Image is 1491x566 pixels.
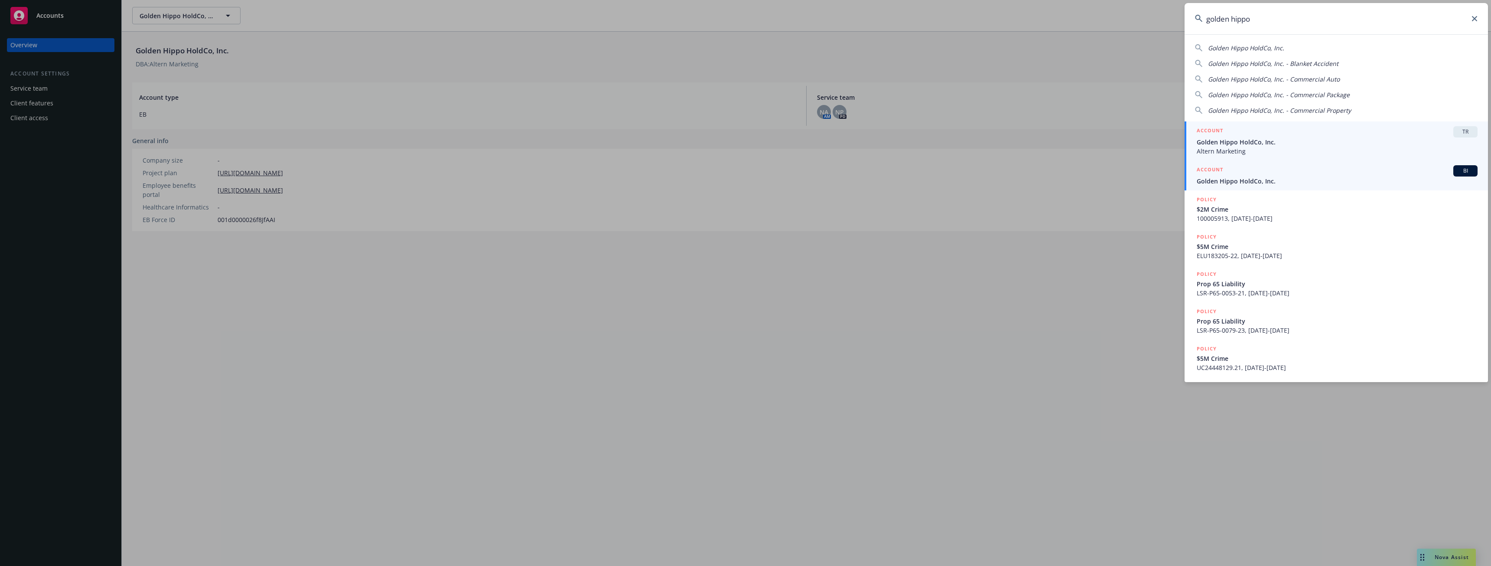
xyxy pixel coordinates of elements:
[1457,167,1474,175] span: BI
[1197,205,1478,214] span: $2M Crime
[1197,195,1217,204] h5: POLICY
[1208,59,1338,68] span: Golden Hippo HoldCo, Inc. - Blanket Accident
[1208,91,1350,99] span: Golden Hippo HoldCo, Inc. - Commercial Package
[1197,232,1217,241] h5: POLICY
[1197,270,1217,278] h5: POLICY
[1197,165,1223,176] h5: ACCOUNT
[1197,126,1223,137] h5: ACCOUNT
[1208,106,1351,115] span: Golden Hippo HoldCo, Inc. - Commercial Property
[1185,228,1488,265] a: POLICY$5M CrimeELU183205-22, [DATE]-[DATE]
[1185,340,1488,377] a: POLICY$5M CrimeUC24448129.21, [DATE]-[DATE]
[1197,147,1478,156] span: Altern Marketing
[1197,137,1478,147] span: Golden Hippo HoldCo, Inc.
[1185,265,1488,302] a: POLICYProp 65 LiabilityLSR-P65-0053-21, [DATE]-[DATE]
[1197,307,1217,316] h5: POLICY
[1197,317,1478,326] span: Prop 65 Liability
[1185,190,1488,228] a: POLICY$2M Crime100005913, [DATE]-[DATE]
[1185,121,1488,160] a: ACCOUNTTRGolden Hippo HoldCo, Inc.Altern Marketing
[1197,363,1478,372] span: UC24448129.21, [DATE]-[DATE]
[1197,251,1478,260] span: ELU183205-22, [DATE]-[DATE]
[1208,44,1284,52] span: Golden Hippo HoldCo, Inc.
[1197,288,1478,298] span: LSR-P65-0053-21, [DATE]-[DATE]
[1197,344,1217,353] h5: POLICY
[1197,354,1478,363] span: $5M Crime
[1185,302,1488,340] a: POLICYProp 65 LiabilityLSR-P65-0079-23, [DATE]-[DATE]
[1185,3,1488,34] input: Search...
[1197,326,1478,335] span: LSR-P65-0079-23, [DATE]-[DATE]
[1457,128,1474,136] span: TR
[1197,279,1478,288] span: Prop 65 Liability
[1197,177,1478,186] span: Golden Hippo HoldCo, Inc.
[1197,214,1478,223] span: 100005913, [DATE]-[DATE]
[1185,160,1488,190] a: ACCOUNTBIGolden Hippo HoldCo, Inc.
[1208,75,1340,83] span: Golden Hippo HoldCo, Inc. - Commercial Auto
[1197,242,1478,251] span: $5M Crime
